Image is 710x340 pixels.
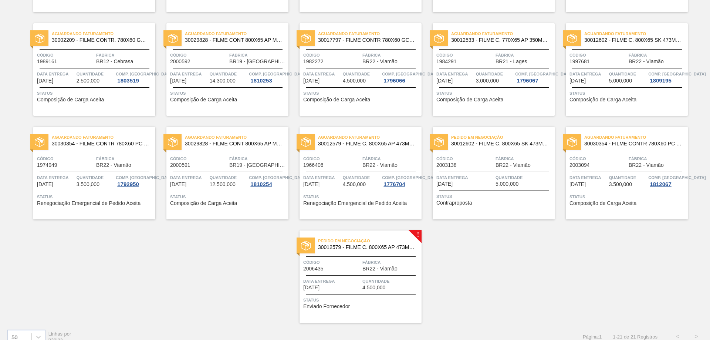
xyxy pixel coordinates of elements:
[609,70,647,78] span: Quantidade
[170,97,237,102] span: Composição de Carga Aceita
[301,241,311,250] img: status
[229,51,287,59] span: Fábrica
[318,237,422,245] span: Pedido em Negociação
[229,59,287,64] span: BR19 - Nova Rio
[303,155,361,162] span: Código
[229,155,287,162] span: Fábrica
[170,193,287,201] span: Status
[569,90,686,97] span: Status
[249,181,273,187] div: 1810254
[382,174,420,187] a: Comp. [GEOGRAPHIC_DATA]1776704
[229,162,287,168] span: BR19 - Nova Rio
[436,162,457,168] span: 2003138
[37,97,104,102] span: Composição de Carga Aceita
[301,34,311,43] img: status
[37,155,94,162] span: Código
[37,162,57,168] span: 1974949
[77,174,114,181] span: Quantidade
[609,174,647,181] span: Quantidade
[436,59,457,64] span: 1984291
[362,259,420,266] span: Fábrica
[362,59,398,64] span: BR22 - Viamão
[35,34,44,43] img: status
[303,78,319,84] span: 28/08/2025
[569,97,636,102] span: Composição de Carga Aceita
[569,78,586,84] span: 30/08/2025
[436,155,494,162] span: Código
[37,174,75,181] span: Data entrega
[116,181,140,187] div: 1792950
[569,155,627,162] span: Código
[170,162,190,168] span: 2000591
[629,59,664,64] span: BR22 - Viamão
[155,127,288,219] a: statusAguardando Faturamento30029828 - FILME CONT 800X65 AP MP 473 C12 429Código2000591FábricaBR1...
[52,37,149,43] span: 30002209 - FILME CONTR. 780X60 GCA 350ML NIV22
[436,51,494,59] span: Código
[609,182,632,187] span: 3.500,000
[249,78,273,84] div: 1810253
[116,78,140,84] div: 1803519
[77,70,114,78] span: Quantidade
[288,23,422,116] a: statusAguardando Faturamento30017797 - FILME CONTR 780X60 GCA ZERO 350ML NIV22Código1982272Fábric...
[476,78,499,84] span: 3.000,000
[210,78,236,84] span: 14.300,000
[303,51,361,59] span: Código
[170,90,287,97] span: Status
[648,181,673,187] div: 1812067
[555,127,688,219] a: statusAguardando Faturamento30030354 - FILME CONTR 780X60 PC LT350 NIV24Código2003094FábricaBR22 ...
[170,51,227,59] span: Código
[362,155,420,162] span: Fábrica
[583,334,602,340] span: Página : 1
[515,70,553,84] a: Comp. [GEOGRAPHIC_DATA]1796067
[584,134,688,141] span: Aguardando Faturamento
[434,137,444,147] img: status
[648,70,686,84] a: Comp. [GEOGRAPHIC_DATA]1809195
[303,201,407,206] span: Renegociação Emergencial de Pedido Aceita
[303,193,420,201] span: Status
[569,51,627,59] span: Código
[629,51,686,59] span: Fábrica
[362,266,398,272] span: BR22 - Viamão
[362,51,420,59] span: Fábrica
[37,51,94,59] span: Código
[496,162,531,168] span: BR22 - Viamão
[362,277,420,285] span: Quantidade
[116,70,153,84] a: Comp. [GEOGRAPHIC_DATA]1803519
[584,37,682,43] span: 30012602 - FILME C. 800X65 SK 473ML C12 429
[168,137,177,147] img: status
[451,141,549,147] span: 30012602 - FILME C. 800X65 SK 473ML C12 429
[37,59,57,64] span: 1989161
[318,37,416,43] span: 30017797 - FILME CONTR 780X60 GCA ZERO 350ML NIV22
[22,127,155,219] a: statusAguardando Faturamento30030354 - FILME CONTR 780X60 PC LT350 NIV24Código1974949FábricaBR22 ...
[569,70,607,78] span: Data entrega
[52,134,155,141] span: Aguardando Faturamento
[288,230,422,323] a: !statusPedido em Negociação30012579 - FILME C. 800X65 AP 473ML C12 429Código2006435FábricaBR22 - ...
[303,259,361,266] span: Código
[648,78,673,84] div: 1809195
[168,34,177,43] img: status
[116,174,173,181] span: Comp. Carga
[569,182,586,187] span: 24/09/2025
[303,285,319,290] span: 01/10/2025
[37,182,53,187] span: 01/09/2025
[35,137,44,147] img: status
[648,174,706,181] span: Comp. Carga
[436,174,494,181] span: Data entrega
[567,137,577,147] img: status
[629,162,664,168] span: BR22 - Viamão
[96,59,133,64] span: BR12 - Cebrasa
[96,155,153,162] span: Fábrica
[515,78,540,84] div: 1796067
[303,296,420,304] span: Status
[170,174,208,181] span: Data entrega
[496,155,553,162] span: Fábrica
[451,37,549,43] span: 30012533 - FILME C. 770X65 AP 350ML C12 429
[96,162,131,168] span: BR22 - Viamão
[185,134,288,141] span: Aguardando Faturamento
[318,134,422,141] span: Aguardando Faturamento
[318,245,416,250] span: 30012579 - FILME C. 800X65 AP 473ML C12 429
[301,137,311,147] img: status
[116,70,173,78] span: Comp. Carga
[555,23,688,116] a: statusAguardando Faturamento30012602 - FILME C. 800X65 SK 473ML C12 429Código1997681FábricaBR22 -...
[37,193,153,201] span: Status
